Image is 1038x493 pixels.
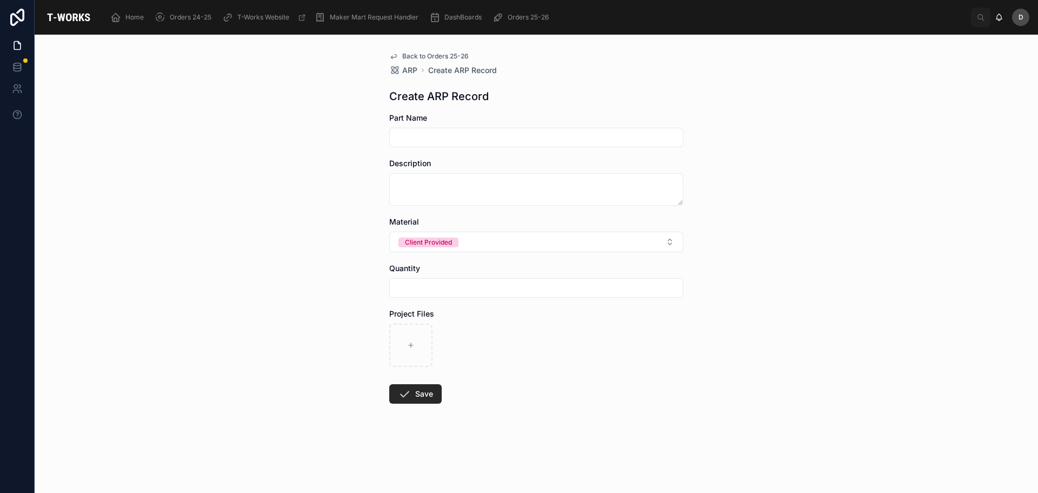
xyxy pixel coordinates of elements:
[389,89,489,104] h1: Create ARP Record
[444,13,482,22] span: DashBoards
[389,113,427,122] span: Part Name
[389,65,417,76] a: ARP
[151,8,219,27] a: Orders 24-25
[389,264,420,273] span: Quantity
[219,8,311,27] a: T-Works Website
[170,13,211,22] span: Orders 24-25
[103,5,971,29] div: scrollable content
[405,238,452,247] div: Client Provided
[330,13,418,22] span: Maker Mart Request Handler
[489,8,556,27] a: Orders 25-26
[107,8,151,27] a: Home
[311,8,426,27] a: Maker Mart Request Handler
[43,9,94,26] img: App logo
[389,309,434,318] span: Project Files
[389,217,419,226] span: Material
[389,159,431,168] span: Description
[125,13,144,22] span: Home
[402,65,417,76] span: ARP
[428,65,497,76] a: Create ARP Record
[237,13,289,22] span: T-Works Website
[426,8,489,27] a: DashBoards
[1019,13,1023,22] span: D
[402,52,469,61] span: Back to Orders 25-26
[508,13,549,22] span: Orders 25-26
[389,384,442,404] button: Save
[389,52,469,61] a: Back to Orders 25-26
[389,232,683,252] button: Select Button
